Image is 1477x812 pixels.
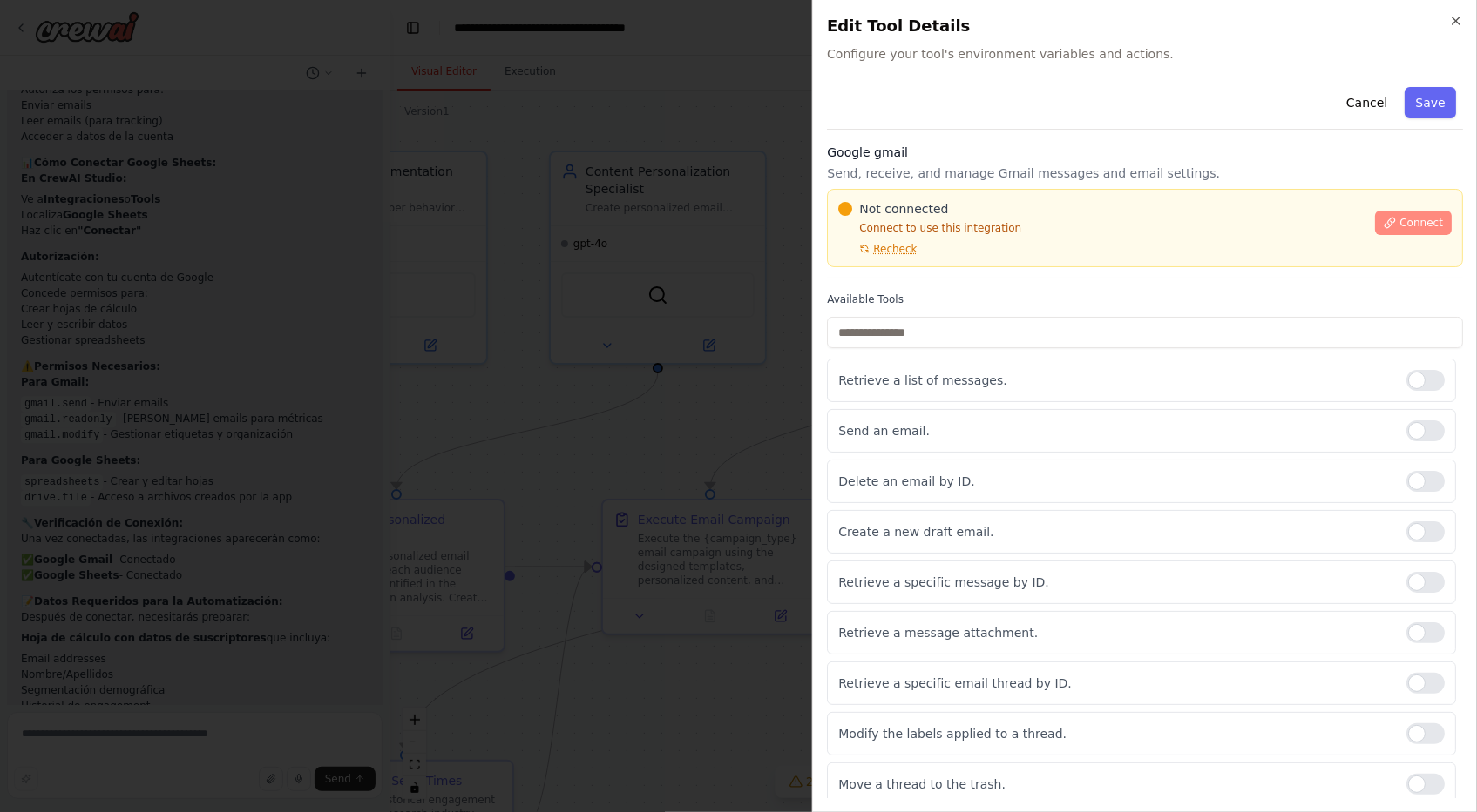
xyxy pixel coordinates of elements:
[838,372,1392,389] p: Retrieve a list of messages.
[859,200,948,218] span: Not connected
[827,292,1463,306] label: Available Tools
[1406,87,1456,118] button: Save
[827,164,1463,182] p: Send, receive, and manage Gmail messages and email settings.
[827,144,1463,161] h3: Google gmail
[1375,211,1452,235] button: Connect
[838,725,1392,742] p: Modify the labels applied to a thread.
[838,775,1392,793] p: Move a thread to the trash.
[873,242,917,256] span: Recheck
[838,624,1392,641] p: Retrieve a message attachment.
[1336,87,1398,118] button: Cancel
[838,221,1365,235] p: Connect to use this integration
[838,473,1392,490] p: Delete an email by ID.
[827,14,1463,38] h2: Edit Tool Details
[838,574,1392,591] p: Retrieve a specific message by ID.
[838,242,917,256] button: Recheck
[838,422,1392,440] p: Send an email.
[1399,216,1443,230] span: Connect
[838,523,1392,540] p: Create a new draft email.
[827,45,1463,63] span: Configure your tool's environment variables and actions.
[838,674,1392,692] p: Retrieve a specific email thread by ID.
